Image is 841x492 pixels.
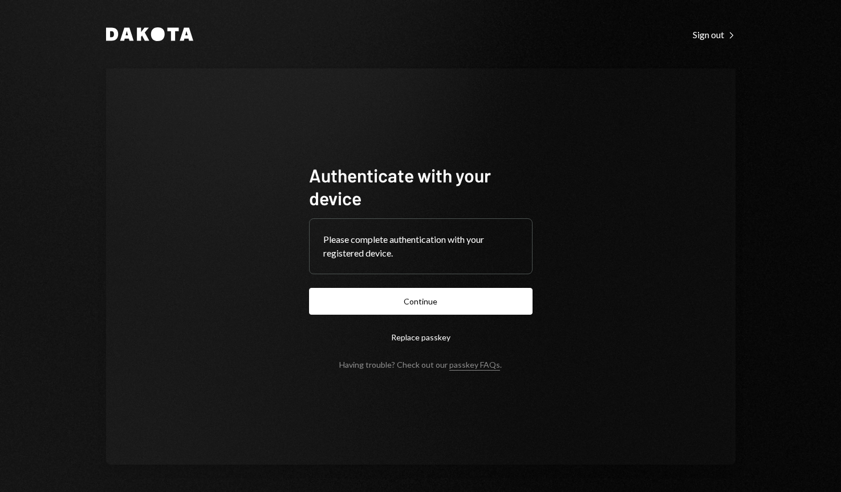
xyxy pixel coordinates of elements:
[309,164,533,209] h1: Authenticate with your device
[693,28,736,40] a: Sign out
[693,29,736,40] div: Sign out
[309,288,533,315] button: Continue
[449,360,500,371] a: passkey FAQs
[339,360,502,369] div: Having trouble? Check out our .
[309,324,533,351] button: Replace passkey
[323,233,518,260] div: Please complete authentication with your registered device.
